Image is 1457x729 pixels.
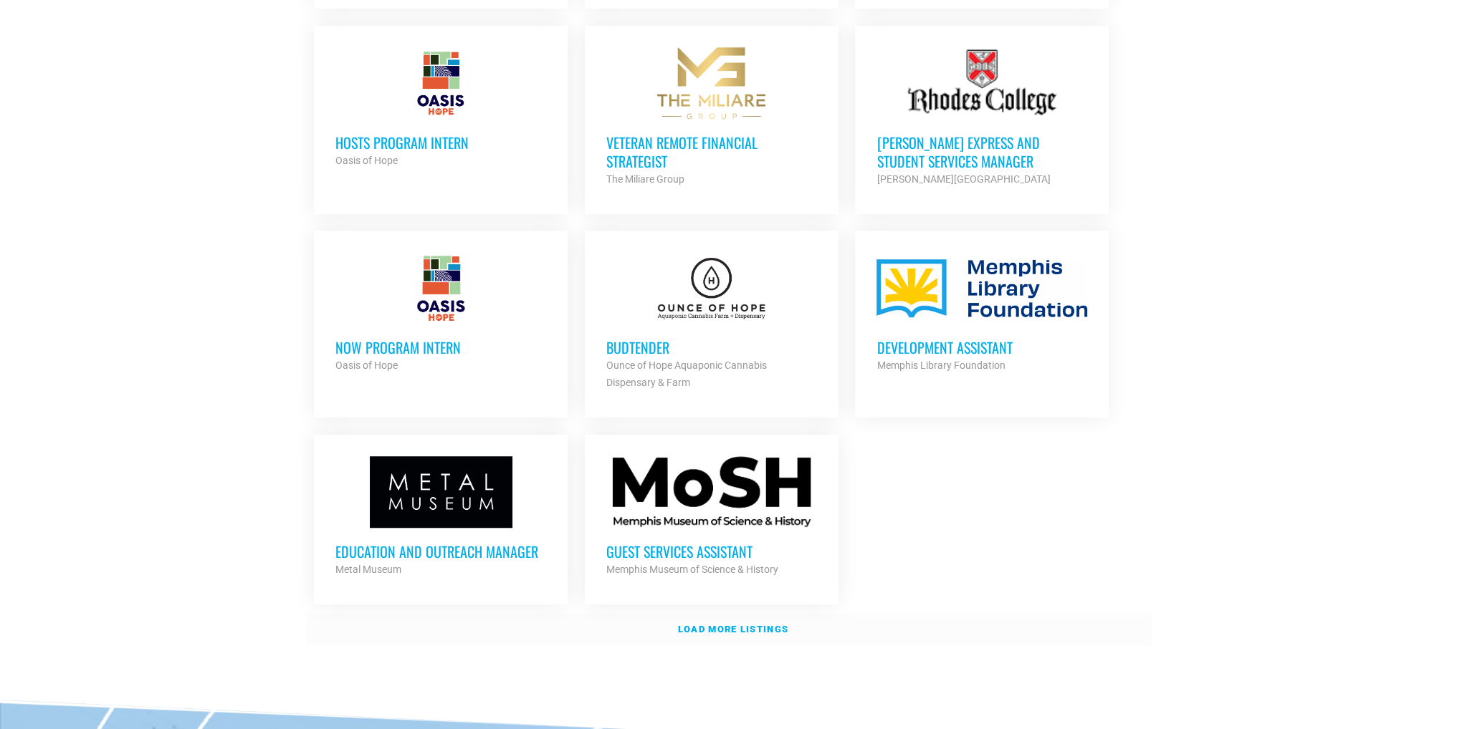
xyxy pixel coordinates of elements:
[855,231,1109,395] a: Development Assistant Memphis Library Foundation
[335,359,398,371] strong: Oasis of Hope
[335,564,401,575] strong: Metal Museum
[606,338,817,357] h3: Budtender
[876,359,1005,371] strong: Memphis Library Foundation
[876,133,1087,170] h3: [PERSON_NAME] Express and Student Services Manager
[585,26,839,209] a: Veteran Remote Financial Strategist The Miliare Group
[855,26,1109,209] a: [PERSON_NAME] Express and Student Services Manager [PERSON_NAME][GEOGRAPHIC_DATA]
[335,133,546,152] h3: HOSTS Program Intern
[606,173,684,185] strong: The Miliare Group
[606,564,778,575] strong: Memphis Museum of Science & History
[314,26,568,190] a: HOSTS Program Intern Oasis of Hope
[585,435,839,599] a: Guest Services Assistant Memphis Museum of Science & History
[314,435,568,599] a: Education and Outreach Manager Metal Museum
[678,624,788,634] strong: Load more listings
[335,155,398,166] strong: Oasis of Hope
[314,231,568,395] a: NOW Program Intern Oasis of Hope
[306,613,1152,646] a: Load more listings
[606,359,767,388] strong: Ounce of Hope Aquaponic Cannabis Dispensary & Farm
[335,338,546,357] h3: NOW Program Intern
[585,231,839,412] a: Budtender Ounce of Hope Aquaponic Cannabis Dispensary & Farm
[335,542,546,561] h3: Education and Outreach Manager
[876,173,1050,185] strong: [PERSON_NAME][GEOGRAPHIC_DATA]
[606,133,817,170] h3: Veteran Remote Financial Strategist
[606,542,817,561] h3: Guest Services Assistant
[876,338,1087,357] h3: Development Assistant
